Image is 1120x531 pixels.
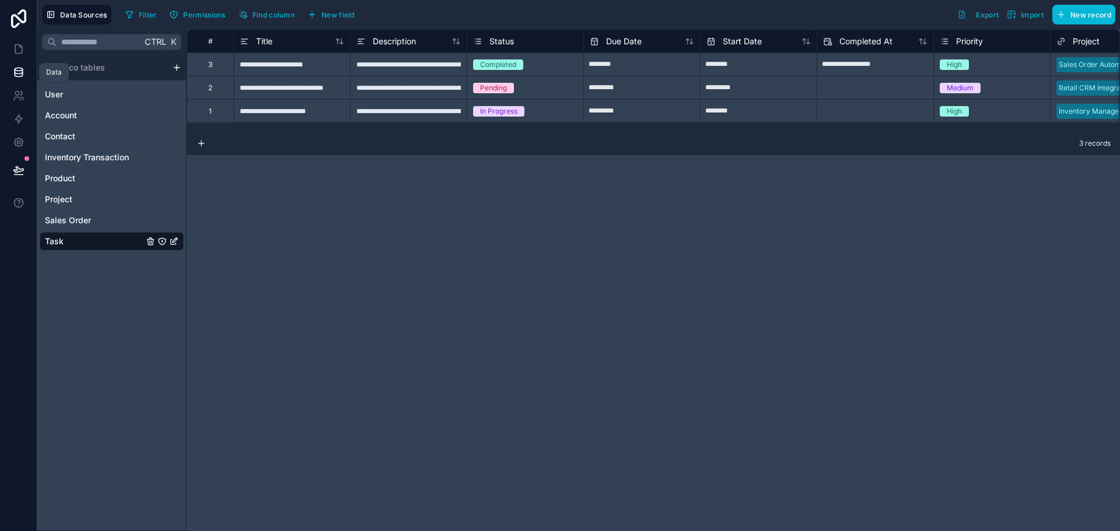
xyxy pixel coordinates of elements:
span: Start Date [723,36,762,47]
button: Import [1003,5,1048,24]
span: Ctrl [143,34,167,49]
div: High [947,106,962,117]
div: 3 [208,60,212,69]
span: 3 records [1079,139,1111,148]
div: High [947,59,962,70]
span: Project [1073,36,1100,47]
button: Export [953,5,1003,24]
span: Find column [253,10,295,19]
span: Description [373,36,416,47]
button: Data Sources [42,5,111,24]
span: Due Date [606,36,642,47]
span: Filter [139,10,157,19]
div: # [196,37,225,45]
span: Status [489,36,514,47]
button: New field [303,6,359,23]
span: K [169,38,177,46]
button: New record [1052,5,1115,24]
span: Priority [956,36,983,47]
div: Pending [480,83,507,93]
div: 2 [208,83,212,93]
span: Import [1021,10,1044,19]
div: 1 [209,107,212,116]
div: In Progress [480,106,517,117]
button: Filter [121,6,161,23]
span: New record [1070,10,1111,19]
a: Permissions [165,6,234,23]
span: New field [321,10,355,19]
div: Completed [480,59,516,70]
button: Find column [235,6,299,23]
div: Medium [947,83,974,93]
span: Title [256,36,272,47]
a: New record [1048,5,1115,24]
span: Permissions [183,10,225,19]
div: Data [46,68,62,77]
button: Permissions [165,6,229,23]
span: Completed At [839,36,892,47]
span: Data Sources [60,10,107,19]
span: Export [976,10,999,19]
